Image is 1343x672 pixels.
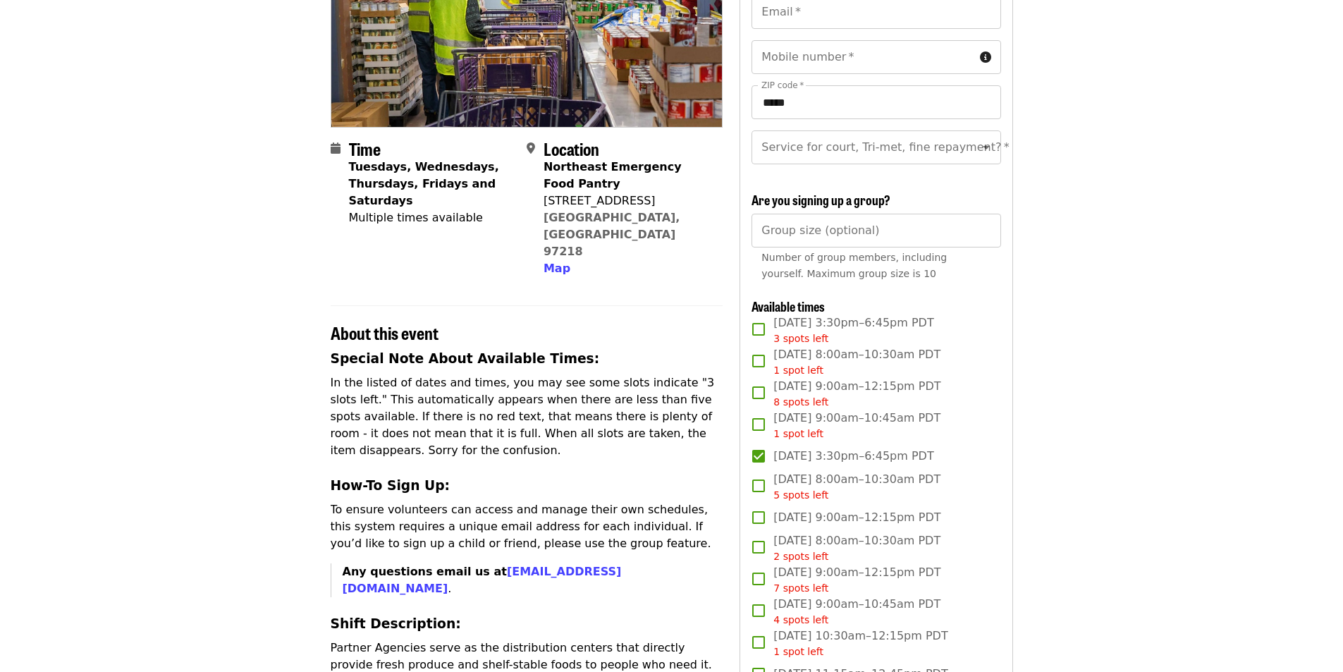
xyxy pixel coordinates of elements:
[773,471,940,503] span: [DATE] 8:00am–10:30am PDT
[349,209,515,226] div: Multiple times available
[773,564,940,596] span: [DATE] 9:00am–12:15pm PDT
[544,211,680,258] a: [GEOGRAPHIC_DATA], [GEOGRAPHIC_DATA] 97218
[331,478,450,493] strong: How-To Sign Up:
[773,646,823,657] span: 1 spot left
[544,260,570,277] button: Map
[752,190,890,209] span: Are you signing up a group?
[773,346,940,378] span: [DATE] 8:00am–10:30am PDT
[976,138,996,157] button: Open
[752,85,1000,119] input: ZIP code
[773,551,828,562] span: 2 spots left
[773,378,940,410] span: [DATE] 9:00am–12:15pm PDT
[761,81,804,90] label: ZIP code
[331,616,461,631] strong: Shift Description:
[761,252,947,279] span: Number of group members, including yourself. Maximum group size is 10
[331,374,723,459] p: In the listed of dates and times, you may see some slots indicate "3 slots left." This automatica...
[331,142,341,155] i: calendar icon
[773,532,940,564] span: [DATE] 8:00am–10:30am PDT
[773,509,940,526] span: [DATE] 9:00am–12:15pm PDT
[544,160,682,190] strong: Northeast Emergency Food Pantry
[773,614,828,625] span: 4 spots left
[773,596,940,628] span: [DATE] 9:00am–10:45am PDT
[773,365,823,376] span: 1 spot left
[752,214,1000,248] input: [object Object]
[773,428,823,439] span: 1 spot left
[773,582,828,594] span: 7 spots left
[527,142,535,155] i: map-marker-alt icon
[343,563,723,597] p: .
[331,501,723,552] p: To ensure volunteers can access and manage their own schedules, this system requires a unique ema...
[773,489,828,501] span: 5 spots left
[773,448,933,465] span: [DATE] 3:30pm–6:45pm PDT
[331,320,439,345] span: About this event
[544,262,570,275] span: Map
[331,351,600,366] strong: Special Note About Available Times:
[752,297,825,315] span: Available times
[752,40,974,74] input: Mobile number
[544,193,711,209] div: [STREET_ADDRESS]
[349,136,381,161] span: Time
[980,51,991,64] i: circle-info icon
[343,565,622,595] strong: Any questions email us at
[773,410,940,441] span: [DATE] 9:00am–10:45am PDT
[773,314,933,346] span: [DATE] 3:30pm–6:45pm PDT
[773,396,828,408] span: 8 spots left
[349,160,499,207] strong: Tuesdays, Wednesdays, Thursdays, Fridays and Saturdays
[544,136,599,161] span: Location
[773,333,828,344] span: 3 spots left
[773,628,948,659] span: [DATE] 10:30am–12:15pm PDT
